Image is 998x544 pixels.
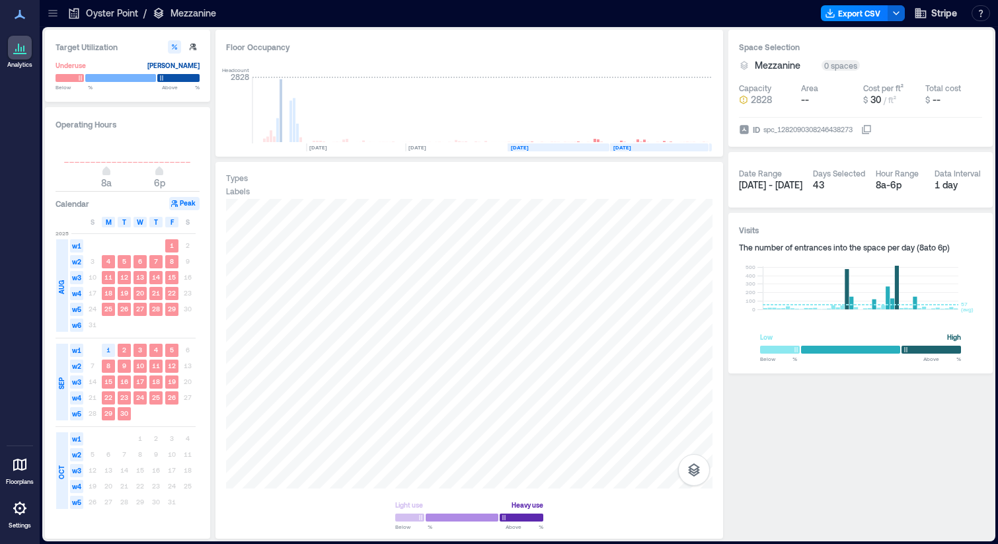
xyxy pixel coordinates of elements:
[822,60,860,71] div: 0 spaces
[56,280,67,294] span: AUG
[122,217,126,227] span: T
[760,330,773,344] div: Low
[154,346,158,354] text: 4
[138,257,142,265] text: 6
[152,377,160,385] text: 18
[171,7,216,20] p: Mezzanine
[86,7,138,20] p: Oyster Point
[884,95,896,104] span: / ft²
[813,168,865,178] div: Days Selected
[70,448,83,461] span: w2
[876,168,919,178] div: Hour Range
[226,186,250,196] div: Labels
[56,229,69,237] span: 2025
[863,95,868,104] span: $
[56,118,200,131] h3: Operating Hours
[512,498,543,512] div: Heavy use
[56,59,86,72] div: Underuse
[821,5,888,21] button: Export CSV
[122,257,126,265] text: 5
[6,478,34,486] p: Floorplans
[876,178,924,192] div: 8a - 6p
[168,289,176,297] text: 22
[7,61,32,69] p: Analytics
[168,393,176,401] text: 26
[739,168,782,178] div: Date Range
[739,40,982,54] h3: Space Selection
[2,449,38,490] a: Floorplans
[106,217,112,227] span: M
[511,144,529,151] text: [DATE]
[104,273,112,281] text: 11
[56,197,89,210] h3: Calendar
[395,498,423,512] div: Light use
[739,93,796,106] button: 2828
[56,40,200,54] h3: Target Utilization
[136,377,144,385] text: 17
[746,289,755,295] tspan: 200
[931,7,957,20] span: Stripe
[739,242,982,253] div: The number of entrances into the space per day ( 8a to 6p )
[154,217,158,227] span: T
[169,197,200,210] button: Peak
[70,480,83,493] span: w4
[70,255,83,268] span: w2
[910,3,961,24] button: Stripe
[136,289,144,297] text: 20
[613,144,631,151] text: [DATE]
[136,305,144,313] text: 27
[101,177,112,188] span: 8a
[56,465,67,479] span: OCT
[104,393,112,401] text: 22
[91,217,95,227] span: S
[168,362,176,369] text: 12
[752,306,755,313] tspan: 0
[70,360,83,373] span: w2
[152,393,160,401] text: 25
[4,492,36,533] a: Settings
[395,523,432,531] span: Below %
[408,144,426,151] text: [DATE]
[138,346,142,354] text: 3
[122,362,126,369] text: 9
[947,330,961,344] div: High
[120,289,128,297] text: 19
[143,7,147,20] p: /
[925,95,930,104] span: $
[70,407,83,420] span: w5
[170,241,174,249] text: 1
[120,393,128,401] text: 23
[506,523,543,531] span: Above %
[935,178,983,192] div: 1 day
[152,289,160,297] text: 21
[863,93,920,106] button: $ 30 / ft²
[56,83,93,91] span: Below %
[106,362,110,369] text: 8
[70,271,83,284] span: w3
[168,273,176,281] text: 15
[70,496,83,509] span: w5
[9,522,31,529] p: Settings
[863,83,903,93] div: Cost per ft²
[739,179,802,190] span: [DATE] - [DATE]
[70,287,83,300] span: w4
[154,177,165,188] span: 6p
[70,375,83,389] span: w3
[751,93,772,106] span: 2828
[70,239,83,253] span: w1
[746,280,755,287] tspan: 300
[120,377,128,385] text: 16
[801,83,818,93] div: Area
[106,346,110,354] text: 1
[170,346,174,354] text: 5
[120,273,128,281] text: 12
[162,83,200,91] span: Above %
[70,319,83,332] span: w6
[56,377,67,389] span: SEP
[70,432,83,446] span: w1
[226,173,248,183] div: Types
[106,257,110,265] text: 4
[136,273,144,281] text: 13
[122,346,126,354] text: 2
[746,272,755,279] tspan: 400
